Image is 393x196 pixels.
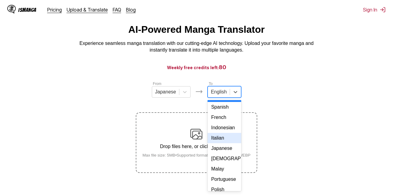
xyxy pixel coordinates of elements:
label: To [209,82,213,86]
a: FAQ [113,7,121,13]
div: Malay [208,164,241,174]
a: Blog [126,7,136,13]
img: Languages icon [195,88,203,95]
h1: AI-Powered Manga Translator [128,24,265,35]
div: Italian [208,133,241,143]
img: Sign out [380,7,386,13]
div: French [208,112,241,123]
small: Max file size: 5MB • Supported formats: JP(E)G, PNG, WEBP [138,153,255,157]
h3: Weekly free credits left: [15,63,378,71]
div: IsManga [18,7,36,13]
div: Polish [208,184,241,195]
a: Pricing [47,7,62,13]
div: [DEMOGRAPHIC_DATA] [208,154,241,164]
div: Japanese [208,143,241,154]
span: 80 [219,64,226,70]
div: Spanish [208,102,241,112]
a: Upload & Translate [67,7,108,13]
div: Portuguese [208,174,241,184]
p: Drop files here, or click to browse. [138,144,255,149]
p: Experience seamless manga translation with our cutting-edge AI technology. Upload your favorite m... [75,40,318,54]
div: Indonesian [208,123,241,133]
img: IsManga Logo [7,5,16,13]
a: IsManga LogoIsManga [7,5,47,15]
button: Sign In [363,7,386,13]
label: From [153,82,162,86]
